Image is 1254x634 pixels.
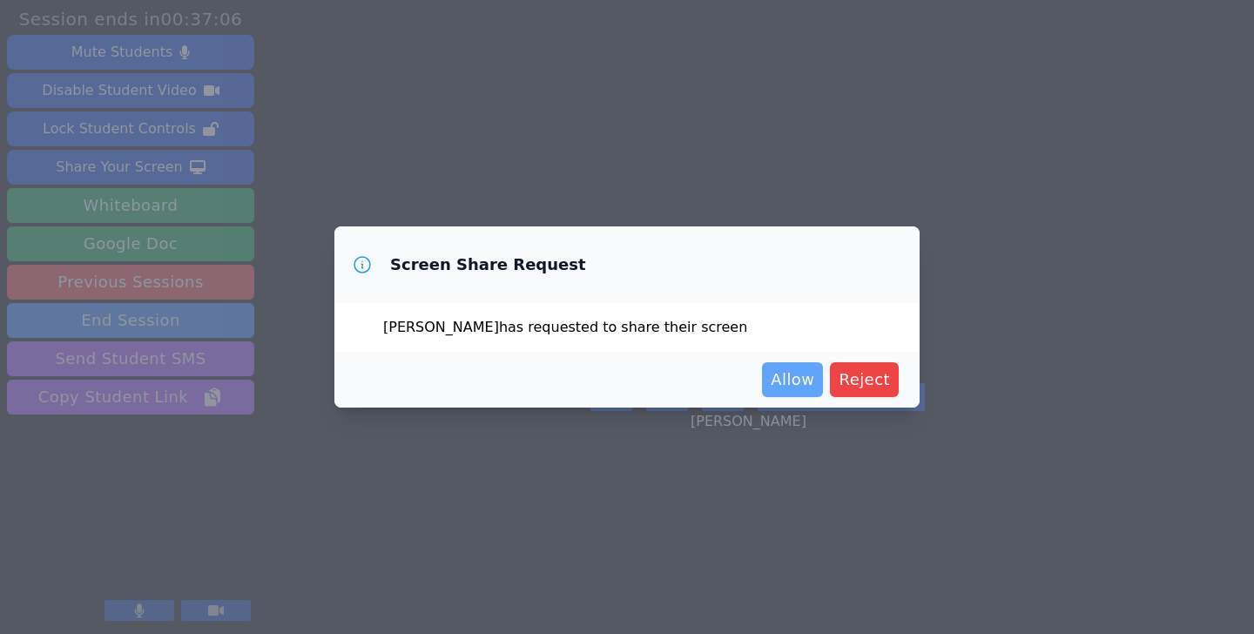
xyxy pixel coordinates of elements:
[839,368,890,392] span: Reject
[762,362,823,397] button: Allow
[334,303,920,352] div: [PERSON_NAME] has requested to share their screen
[830,362,899,397] button: Reject
[390,254,586,275] h3: Screen Share Request
[771,368,814,392] span: Allow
